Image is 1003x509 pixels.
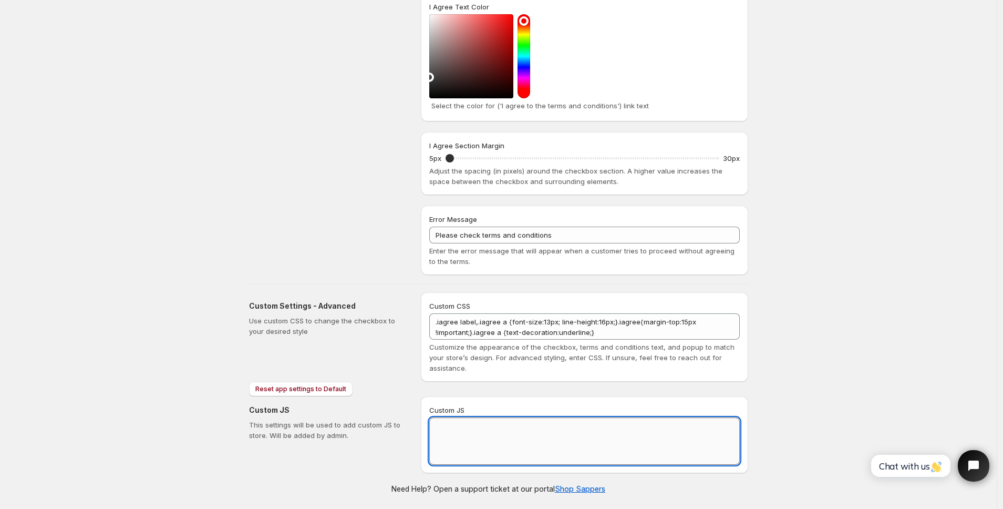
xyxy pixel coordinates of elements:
[249,420,404,441] p: This settings will be used to add custom JS to store. Will be added by admin.
[723,153,740,164] p: 30px
[429,2,489,12] label: I Agree Text Color
[555,484,605,493] a: Shop Sappers
[429,167,722,186] span: Adjust the spacing (in pixels) around the checkbox section. A higher value increases the space be...
[429,141,504,150] span: I Agree Section Margin
[429,302,470,310] span: Custom CSS
[431,100,738,111] p: Select the color for ('I agree to the terms and conditions') link text
[429,153,441,164] p: 5px
[249,382,353,396] button: Reset app settings to Default
[429,313,740,340] textarea: .iagree label,.iagree a {font-size:13px; line-height:16px;}.iagree{margin-top:15px !important;}.i...
[391,484,605,494] p: Need Help? Open a support ticket at our portal
[249,301,404,311] h2: Custom Settings - Advanced
[429,247,735,266] span: Enter the error message that will appear when a customer tries to proceed without agreeing to the...
[249,405,404,415] h2: Custom JS
[255,385,346,393] span: Reset app settings to Default
[429,215,477,223] span: Error Message
[429,406,464,414] span: Custom JS
[429,343,735,372] span: Customize the appearance of the checkbox, terms and conditions text, and popup to match your stor...
[860,441,998,491] iframe: Tidio Chat
[249,315,404,337] p: Use custom CSS to change the checkbox to your desired style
